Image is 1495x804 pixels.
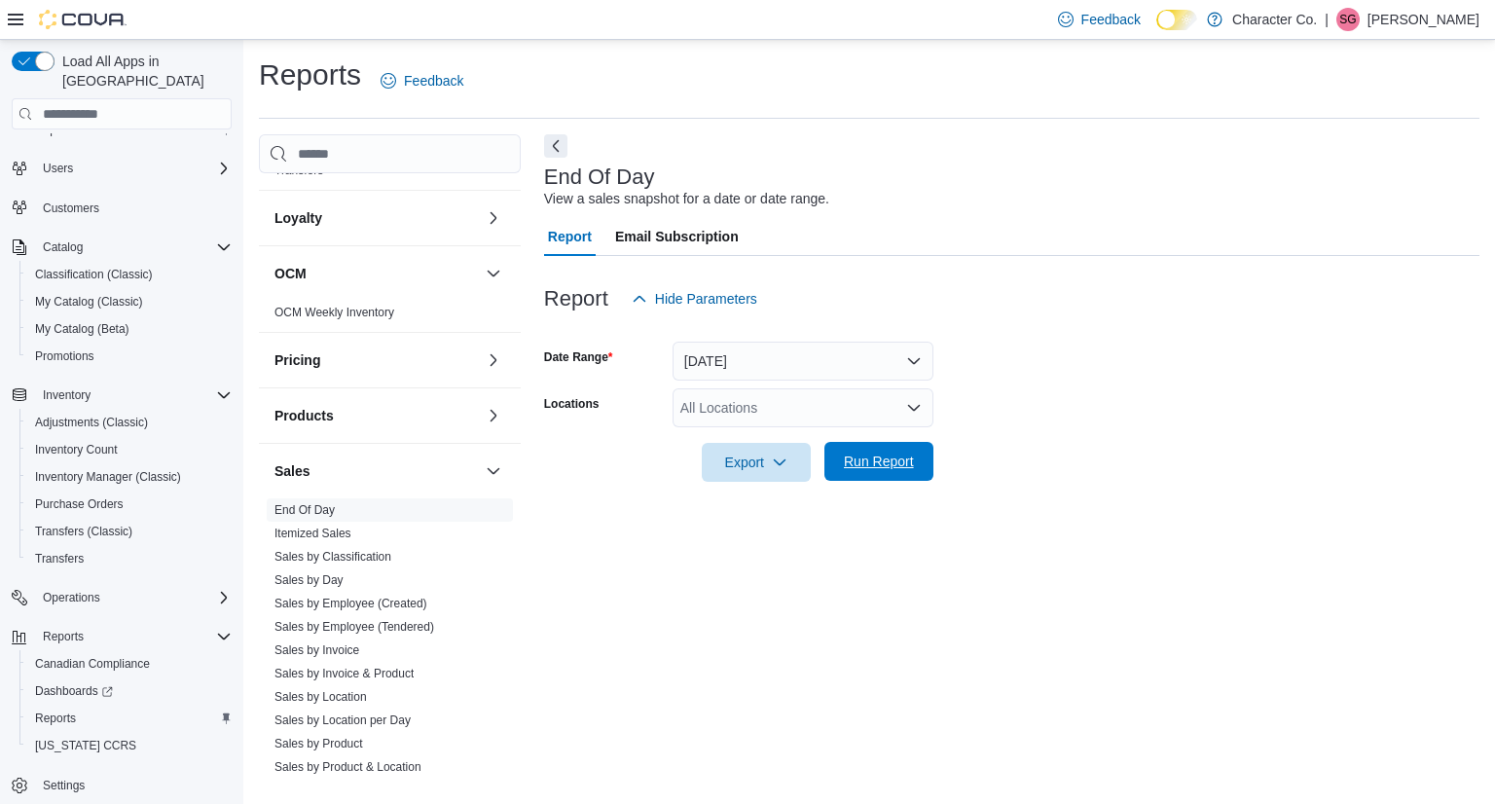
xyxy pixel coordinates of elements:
a: Purchase Orders [27,493,131,516]
button: Sales [274,461,478,481]
span: Catalog [35,236,232,259]
a: Itemized Sales [274,527,351,540]
span: Sales by Invoice [274,642,359,658]
span: Settings [35,773,232,797]
span: Reports [35,711,76,726]
span: Canadian Compliance [27,652,232,676]
span: Hide Parameters [655,289,757,309]
a: Dashboards [27,679,121,703]
a: End Of Day [274,503,335,517]
button: Adjustments (Classic) [19,409,239,436]
span: Export [713,443,799,482]
a: Promotions [27,345,102,368]
span: Sales by Employee (Created) [274,596,427,611]
button: [US_STATE] CCRS [19,732,239,759]
div: OCM [259,301,521,332]
span: Adjustments (Classic) [35,415,148,430]
button: Inventory [4,382,239,409]
a: Canadian Compliance [27,652,158,676]
span: Users [43,161,73,176]
a: Sales by Location [274,690,367,704]
span: Inventory [43,387,91,403]
a: Adjustments (Classic) [27,411,156,434]
p: [PERSON_NAME] [1367,8,1479,31]
h3: Pricing [274,350,320,370]
button: Users [4,155,239,182]
span: Transfers (Classic) [35,524,132,539]
span: Load All Apps in [GEOGRAPHIC_DATA] [55,52,232,91]
span: Transfers [27,547,232,570]
span: Inventory [35,384,232,407]
button: Catalog [35,236,91,259]
a: Transfers [27,547,91,570]
a: Customers [35,197,107,220]
span: [US_STATE] CCRS [35,738,136,753]
span: Classification (Classic) [35,267,153,282]
label: Locations [544,396,600,412]
span: Customers [43,201,99,216]
button: Pricing [482,348,505,372]
a: OCM Weekly Inventory [274,306,394,319]
span: Washington CCRS [27,734,232,757]
a: Sales by Product [274,737,363,750]
button: Reports [4,623,239,650]
a: Transfers (Classic) [27,520,140,543]
span: Reports [43,629,84,644]
h3: End Of Day [544,165,655,189]
button: Catalog [4,234,239,261]
a: Sales by Location per Day [274,713,411,727]
a: My Catalog (Classic) [27,290,151,313]
h3: OCM [274,264,307,283]
a: Sales by Day [274,573,344,587]
span: Promotions [35,348,94,364]
div: View a sales snapshot for a date or date range. [544,189,829,209]
button: [DATE] [673,342,933,381]
span: My Catalog (Classic) [35,294,143,310]
button: Transfers (Classic) [19,518,239,545]
span: Sales by Location per Day [274,713,411,728]
a: [US_STATE] CCRS [27,734,144,757]
span: Purchase Orders [27,493,232,516]
button: Products [274,406,478,425]
span: Sales by Employee (Tendered) [274,619,434,635]
span: Email Subscription [615,217,739,256]
span: Sales by Location [274,689,367,705]
button: Loyalty [274,208,478,228]
button: Inventory Manager (Classic) [19,463,239,491]
button: Customers [4,194,239,222]
button: Inventory Count [19,436,239,463]
span: Inventory Count [27,438,232,461]
h3: Sales [274,461,310,481]
button: Products [482,404,505,427]
a: Sales by Employee (Tendered) [274,620,434,634]
button: Sales [482,459,505,483]
button: Classification (Classic) [19,261,239,288]
button: Hide Parameters [624,279,765,318]
p: | [1325,8,1329,31]
a: Dashboards [19,677,239,705]
span: Feedback [1081,10,1141,29]
a: My Catalog (Beta) [27,317,137,341]
button: Next [544,134,567,158]
button: Operations [35,586,108,609]
button: Export [702,443,811,482]
span: Operations [43,590,100,605]
label: Date Range [544,349,613,365]
span: Dashboards [27,679,232,703]
button: Inventory [35,384,98,407]
span: Customers [35,196,232,220]
button: Users [35,157,81,180]
span: Inventory Manager (Classic) [27,465,232,489]
button: Promotions [19,343,239,370]
a: Sales by Employee (Created) [274,597,427,610]
button: Open list of options [906,400,922,416]
span: Transfers (Classic) [27,520,232,543]
span: Promotions [27,345,232,368]
span: Classification (Classic) [27,263,232,286]
button: OCM [482,262,505,285]
button: Reports [19,705,239,732]
span: Transfers [35,551,84,566]
span: Operations [35,586,232,609]
span: Dark Mode [1156,30,1157,31]
span: My Catalog (Classic) [27,290,232,313]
